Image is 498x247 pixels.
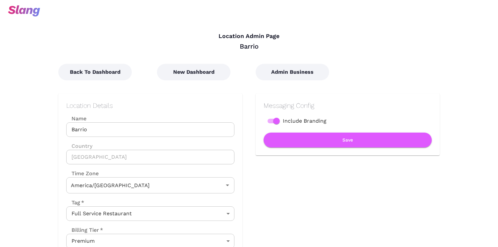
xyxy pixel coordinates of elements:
[223,181,232,190] button: Open
[66,206,234,221] div: Full Service Restaurant
[66,170,234,177] label: Time Zone
[256,69,329,75] a: Admin Business
[58,64,132,80] button: Back To Dashboard
[66,102,234,109] h2: Location Details
[256,64,329,80] button: Admin Business
[58,42,440,51] div: Barrio
[264,102,432,109] h2: Messaging Config
[157,69,230,75] a: New Dashboard
[8,5,40,17] img: svg+xml;base64,PHN2ZyB3aWR0aD0iOTciIGhlaWdodD0iMzQiIHZpZXdCb3g9IjAgMCA5NyAzNCIgZmlsbD0ibm9uZSIgeG...
[58,33,440,40] h4: Location Admin Page
[66,199,84,206] label: Tag
[66,226,103,234] label: Billing Tier
[264,133,432,147] button: Save
[66,115,234,122] label: Name
[283,117,326,125] span: Include Branding
[58,69,132,75] a: Back To Dashboard
[66,142,234,150] label: Country
[157,64,230,80] button: New Dashboard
